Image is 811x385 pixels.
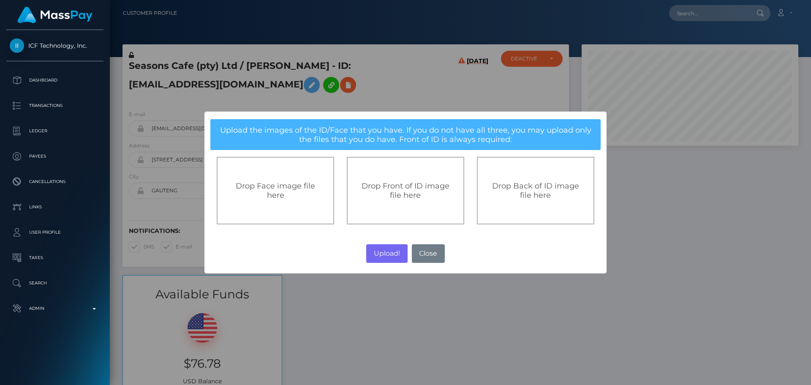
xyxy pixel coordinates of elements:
[10,175,100,188] p: Cancellations
[10,150,100,163] p: Payees
[10,201,100,213] p: Links
[220,126,591,144] span: Upload the images of the ID/Face that you have. If you do not have all three, you may upload only...
[10,277,100,289] p: Search
[362,181,449,200] span: Drop Front of ID image file here
[10,38,24,53] img: ICF Technology, Inc.
[492,181,579,200] span: Drop Back of ID image file here
[10,302,100,315] p: Admin
[366,244,407,263] button: Upload!
[236,181,315,200] span: Drop Face image file here
[10,125,100,137] p: Ledger
[10,226,100,239] p: User Profile
[6,42,103,49] span: ICF Technology, Inc.
[10,99,100,112] p: Transactions
[10,74,100,87] p: Dashboard
[17,7,93,23] img: MassPay Logo
[412,244,445,263] button: Close
[10,251,100,264] p: Taxes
